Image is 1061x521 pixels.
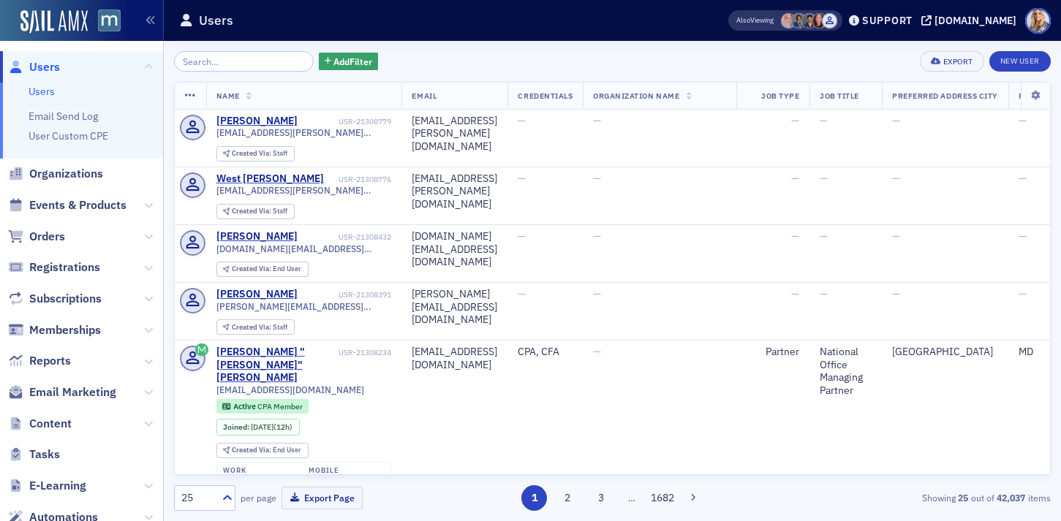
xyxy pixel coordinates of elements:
div: Staff [232,150,287,158]
a: Reports [8,353,71,369]
span: — [892,229,900,243]
div: Partner [747,346,799,359]
span: — [518,229,526,243]
span: — [1019,229,1027,243]
span: Memberships [29,322,101,338]
span: — [892,287,900,300]
div: mobile [309,466,386,475]
span: — [820,287,828,300]
a: Events & Products [8,197,127,213]
div: End User [232,265,301,273]
span: Preferred Address City [892,91,998,101]
button: 3 [588,485,613,511]
span: — [820,172,828,185]
span: — [593,172,601,185]
a: New User [989,51,1051,72]
span: — [593,287,601,300]
span: [DATE] [251,422,273,432]
span: [DOMAIN_NAME][EMAIL_ADDRESS][DOMAIN_NAME] [216,243,392,254]
span: [PERSON_NAME][EMAIL_ADDRESS][DOMAIN_NAME] [216,301,392,312]
div: [GEOGRAPHIC_DATA] [892,346,998,359]
div: Showing out of items [769,491,1051,504]
button: Export Page [282,487,363,509]
div: Created Via: End User [216,262,309,277]
div: (12h) [251,422,292,432]
span: — [820,114,828,127]
div: [DOMAIN_NAME][EMAIL_ADDRESS][DOMAIN_NAME] [412,230,497,269]
button: [DOMAIN_NAME] [921,15,1022,26]
span: Organization Name [593,91,679,101]
div: [EMAIL_ADDRESS][PERSON_NAME][DOMAIN_NAME] [412,115,497,153]
span: [EMAIL_ADDRESS][PERSON_NAME][DOMAIN_NAME] [216,127,392,138]
span: — [593,345,601,358]
div: [PERSON_NAME][EMAIL_ADDRESS][DOMAIN_NAME] [412,288,497,327]
button: 2 [555,485,581,511]
a: Subscriptions [8,291,102,307]
div: Joined: 2025-09-16 00:00:00 [216,419,300,435]
span: CPA Member [257,401,303,411]
span: Joined : [223,422,251,432]
a: [PERSON_NAME] [216,288,298,301]
span: — [593,114,601,127]
span: Mary Beth Halpern [801,13,817,28]
span: Created Via : [232,206,273,216]
span: Chris Dougherty [791,13,807,28]
button: 1 [521,485,547,511]
span: — [593,229,601,243]
span: — [791,114,799,127]
div: CPA, CFA [518,346,573,359]
span: Email Marketing [29,384,116,400]
span: Dee Sullivan [781,13,796,28]
div: [EMAIL_ADDRESS][DOMAIN_NAME] [412,346,497,371]
label: per page [241,491,276,504]
a: [PERSON_NAME] [216,230,298,243]
span: — [518,287,526,300]
a: View Homepage [88,9,121,34]
div: [DOMAIN_NAME] [934,14,1016,27]
span: Events & Products [29,197,127,213]
a: Organizations [8,166,103,182]
div: USR-21308432 [300,232,391,242]
div: [PERSON_NAME] [216,115,298,128]
a: West [PERSON_NAME] [216,172,324,186]
img: SailAMX [98,9,121,32]
strong: 42,037 [994,491,1028,504]
a: Content [8,416,72,432]
a: Tasks [8,446,60,463]
a: Active CPA Member [222,402,302,411]
div: End User [232,446,301,455]
a: Users [8,59,60,75]
div: USR-21308779 [300,117,391,126]
span: Subscriptions [29,291,102,307]
input: Search… [174,51,314,72]
a: User Custom CPE [29,129,108,142]
div: Created Via: Staff [216,146,295,161]
a: [PERSON_NAME] "[PERSON_NAME]" [PERSON_NAME] [216,346,336,384]
span: — [791,287,799,300]
a: Users [29,85,55,98]
div: Created Via: Staff [216,204,295,219]
div: Created Via: End User [216,443,309,458]
span: Users [29,59,60,75]
a: E-Learning [8,478,86,494]
span: Created Via : [232,445,273,455]
div: Also [736,15,750,25]
a: Registrations [8,259,100,275]
span: Job Title [820,91,859,101]
a: Orders [8,229,65,245]
span: Profile [1025,8,1051,34]
span: … [622,491,642,504]
span: Name [216,91,240,101]
div: Export [943,58,973,66]
span: Viewing [736,15,774,26]
span: Active [233,401,257,411]
span: Justin Chase [822,13,837,28]
span: E-Learning [29,478,86,494]
div: USR-21308234 [339,348,391,357]
span: Job Type [761,91,799,101]
span: Reports [29,353,71,369]
a: Memberships [8,322,101,338]
span: Created Via : [232,148,273,158]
